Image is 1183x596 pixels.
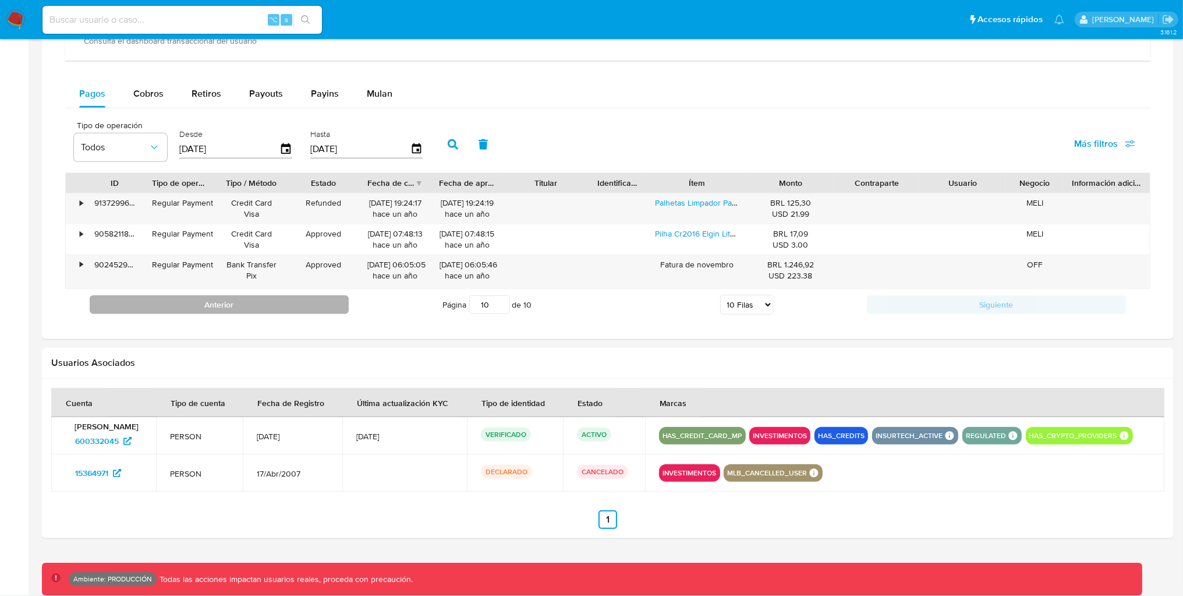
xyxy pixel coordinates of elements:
[42,12,322,27] input: Buscar usuario o caso...
[293,12,317,28] button: search-icon
[51,357,1164,369] h2: Usuarios Asociados
[1160,27,1177,37] span: 3.161.2
[977,13,1043,26] span: Accesos rápidos
[269,14,278,25] span: ⌥
[285,14,288,25] span: s
[157,574,413,585] p: Todas las acciones impactan usuarios reales, proceda con precaución.
[1162,13,1174,26] a: Salir
[73,577,152,581] p: Ambiente: PRODUCCIÓN
[1054,15,1064,24] a: Notificaciones
[1092,14,1158,25] p: mauro.ibarra@mercadolibre.com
